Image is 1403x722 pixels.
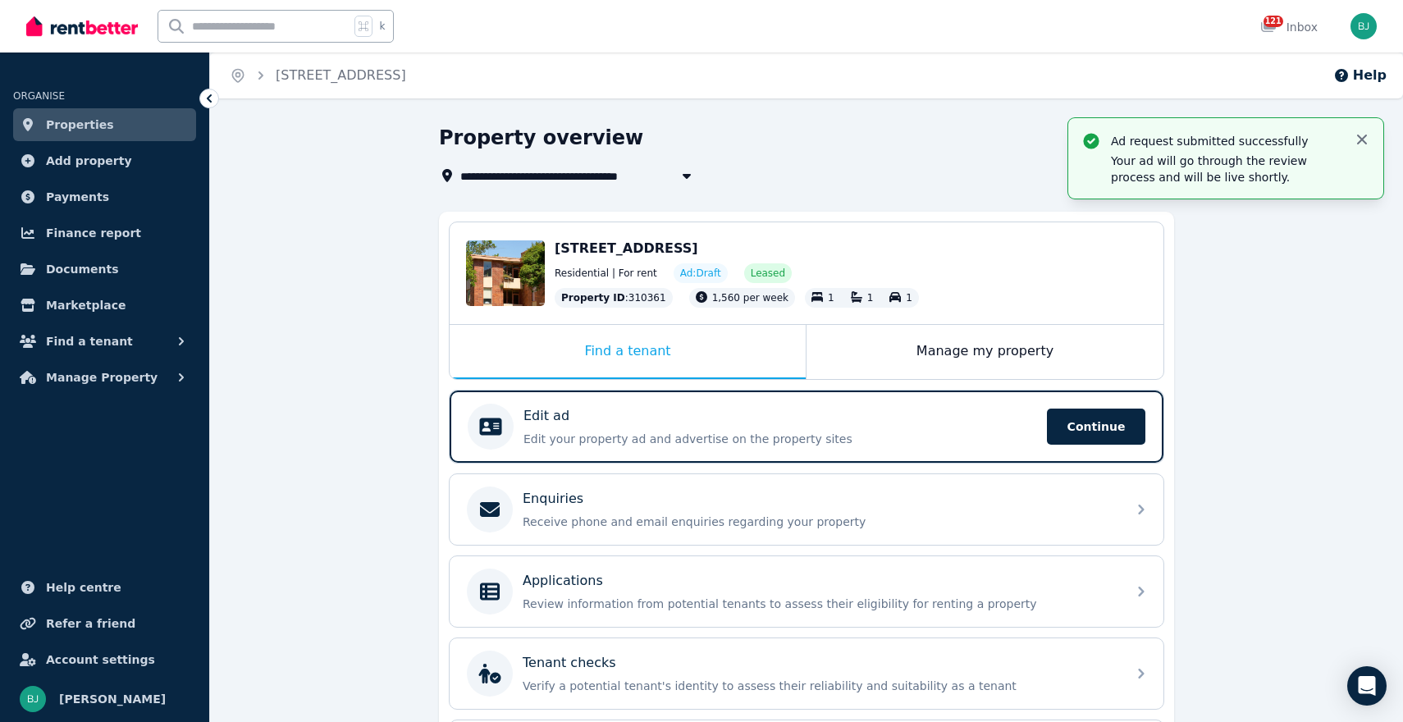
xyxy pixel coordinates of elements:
[1047,409,1145,445] span: Continue
[46,578,121,597] span: Help centre
[439,125,643,151] h1: Property overview
[13,289,196,322] a: Marketplace
[46,259,119,279] span: Documents
[561,291,625,304] span: Property ID
[523,571,603,591] p: Applications
[379,20,385,33] span: k
[46,331,133,351] span: Find a tenant
[13,361,196,394] button: Manage Property
[523,489,583,509] p: Enquiries
[46,368,158,387] span: Manage Property
[828,292,834,304] span: 1
[867,292,874,304] span: 1
[46,151,132,171] span: Add property
[1333,66,1387,85] button: Help
[807,325,1163,379] div: Manage my property
[46,187,109,207] span: Payments
[450,638,1163,709] a: Tenant checksVerify a potential tenant's identity to assess their reliability and suitability as ...
[712,292,788,304] span: 1,560 per week
[13,643,196,676] a: Account settings
[13,325,196,358] button: Find a tenant
[26,14,138,39] img: RentBetter
[13,253,196,286] a: Documents
[450,325,806,379] div: Find a tenant
[46,115,114,135] span: Properties
[555,267,657,280] span: Residential | For rent
[450,556,1163,627] a: ApplicationsReview information from potential tenants to assess their eligibility for renting a p...
[46,295,126,315] span: Marketplace
[1350,13,1377,39] img: Bom Jin
[13,180,196,213] a: Payments
[13,571,196,604] a: Help centre
[680,267,721,280] span: Ad: Draft
[1347,666,1387,706] div: Open Intercom Messenger
[13,90,65,102] span: ORGANISE
[59,689,166,709] span: [PERSON_NAME]
[751,267,785,280] span: Leased
[523,596,1117,612] p: Review information from potential tenants to assess their eligibility for renting a property
[13,108,196,141] a: Properties
[450,474,1163,545] a: EnquiriesReceive phone and email enquiries regarding your property
[1111,133,1341,149] p: Ad request submitted successfully
[1260,19,1318,35] div: Inbox
[523,431,1037,447] p: Edit your property ad and advertise on the property sites
[46,614,135,633] span: Refer a friend
[450,391,1163,463] a: Edit adEdit your property ad and advertise on the property sitesContinue
[13,144,196,177] a: Add property
[276,67,406,83] a: [STREET_ADDRESS]
[523,514,1117,530] p: Receive phone and email enquiries regarding your property
[13,217,196,249] a: Finance report
[46,223,141,243] span: Finance report
[210,53,426,98] nav: Breadcrumb
[523,653,616,673] p: Tenant checks
[906,292,912,304] span: 1
[555,240,698,256] span: [STREET_ADDRESS]
[1264,16,1283,27] span: 121
[523,678,1117,694] p: Verify a potential tenant's identity to assess their reliability and suitability as a tenant
[13,607,196,640] a: Refer a friend
[555,288,673,308] div: : 310361
[523,406,569,426] p: Edit ad
[20,686,46,712] img: Bom Jin
[46,650,155,669] span: Account settings
[1111,153,1341,185] p: Your ad will go through the review process and will be live shortly.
